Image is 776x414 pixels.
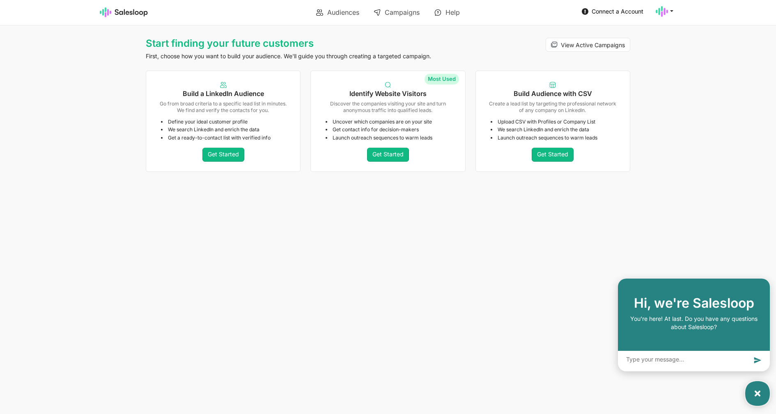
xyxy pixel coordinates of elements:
[161,126,289,133] li: We search LinkedIn and enrich the data
[491,135,618,141] li: Launch outreach sequences to warm leads
[202,148,244,162] a: Get Started
[626,315,762,331] p: You're here! At last. Do you have any questions about Salesloop?
[618,351,770,371] div: send
[532,148,574,162] a: Get Started
[367,148,409,162] a: Get Started
[326,126,453,133] li: Get contact info for decision-makers
[326,135,453,141] li: Launch outreach sequences to warm leads
[146,53,466,60] p: First, choose how you want to build your audience. We'll guide you through creating a targeted ca...
[322,101,453,113] p: Discover the companies visiting your site and turn anonymous traffic into qualified leads.
[546,38,630,52] a: View Active Campaigns
[161,119,289,125] li: Define your ideal customer profile
[579,5,646,18] a: Connect a Account
[158,90,289,98] h5: Build a LinkedIn Audience
[626,295,762,311] h1: Hi, we're Salesloop
[100,7,148,17] img: Salesloop
[487,101,618,113] p: Create a lead list by targeting the professional network of any company on LinkedIn.
[368,5,425,19] a: Campaigns
[491,126,618,133] li: We search LinkedIn and enrich the data
[753,356,762,364] i: send
[429,5,466,19] a: Help
[158,101,289,113] p: Go from broad criteria to a specific lead list in minutes. We find and verify the contacts for you.
[592,8,643,15] span: Connect a Account
[487,90,618,98] h5: Build Audience with CSV
[425,74,459,85] span: Most Used
[561,41,625,48] span: View Active Campaigns
[310,5,365,19] a: Audiences
[146,38,466,49] h1: Start finding your future customers
[322,90,453,98] h5: Identify Website Visitors
[491,119,618,125] li: Upload CSV with Profiles or Company List
[161,135,289,141] li: Get a ready-to-contact list with verified info
[326,119,453,125] li: Uncover which companies are on your site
